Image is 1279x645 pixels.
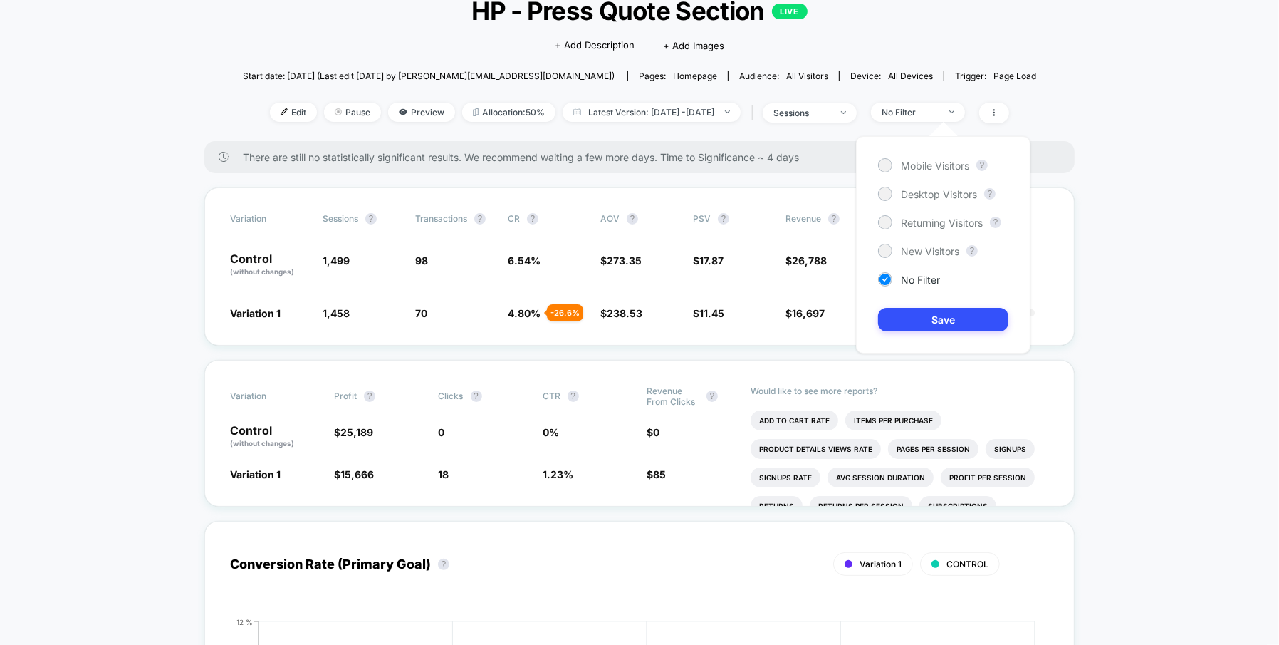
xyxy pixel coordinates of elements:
[568,391,579,402] button: ?
[364,391,375,402] button: ?
[828,213,840,225] button: ?
[508,213,520,224] span: CR
[984,188,996,200] button: ?
[473,108,479,116] img: rebalance
[230,267,294,276] span: (without changes)
[600,213,620,224] span: AOV
[334,426,373,438] span: $
[323,254,350,267] span: 1,499
[901,245,959,257] span: New Visitors
[901,188,977,200] span: Desktop Visitors
[547,304,583,321] div: - 26.6 %
[828,468,934,487] li: Avg Session Duration
[693,307,724,319] span: $
[785,307,825,319] span: $
[462,103,555,122] span: Allocation: 50%
[845,411,941,430] li: Items Per Purchase
[323,213,358,224] span: Sessions
[335,108,342,115] img: end
[993,71,1036,81] span: Page Load
[901,217,983,229] span: Returning Visitors
[673,71,717,81] span: homepage
[270,103,317,122] span: Edit
[471,391,482,402] button: ?
[751,439,881,459] li: Product Details Views Rate
[966,245,978,257] button: ?
[543,391,560,401] span: CTR
[474,213,486,225] button: ?
[415,213,467,224] span: Transactions
[663,40,724,51] span: + Add Images
[751,496,803,516] li: Returns
[792,254,827,267] span: 26,788
[751,411,838,430] li: Add To Cart Rate
[334,391,357,401] span: Profit
[230,307,281,319] span: Variation 1
[243,151,1046,163] span: There are still no statistically significant results. We recommend waiting a few more days . Time...
[243,71,615,81] span: Start date: [DATE] (Last edit [DATE] by [PERSON_NAME][EMAIL_ADDRESS][DOMAIN_NAME])
[786,71,828,81] span: All Visitors
[860,559,902,569] span: Variation 1
[236,617,253,626] tspan: 12 %
[230,253,308,277] p: Control
[772,4,808,19] p: LIVE
[841,111,846,114] img: end
[573,108,581,115] img: calendar
[607,307,642,319] span: 238.53
[543,468,573,480] span: 1.23 %
[785,254,827,267] span: $
[990,217,1001,228] button: ?
[543,426,559,438] span: 0 %
[739,71,828,81] div: Audience:
[792,307,825,319] span: 16,697
[438,559,449,570] button: ?
[946,559,988,569] span: CONTROL
[230,386,308,407] span: Variation
[751,386,1049,396] p: Would like to see more reports?
[949,110,954,113] img: end
[941,468,1035,487] li: Profit Per Session
[653,426,659,438] span: 0
[706,391,718,402] button: ?
[607,254,642,267] span: 273.35
[647,426,659,438] span: $
[230,213,308,225] span: Variation
[527,213,538,225] button: ?
[439,426,445,438] span: 0
[647,386,699,407] span: Revenue From Clicks
[323,307,350,319] span: 1,458
[639,71,717,81] div: Pages:
[919,496,996,516] li: Subscriptions
[230,425,320,449] p: Control
[281,108,288,115] img: edit
[785,213,821,224] span: Revenue
[508,254,541,267] span: 6.54 %
[748,103,763,123] span: |
[388,103,455,122] span: Preview
[627,213,638,225] button: ?
[693,213,711,224] span: PSV
[888,71,933,81] span: all devices
[230,468,281,480] span: Variation 1
[882,107,939,118] div: No Filter
[699,254,724,267] span: 17.87
[340,468,374,480] span: 15,666
[415,254,428,267] span: 98
[555,38,635,53] span: + Add Description
[439,391,464,401] span: Clicks
[901,160,969,172] span: Mobile Visitors
[986,439,1035,459] li: Signups
[563,103,741,122] span: Latest Version: [DATE] - [DATE]
[334,468,374,480] span: $
[340,426,373,438] span: 25,189
[508,307,541,319] span: 4.80 %
[324,103,381,122] span: Pause
[878,308,1008,331] button: Save
[600,307,642,319] span: $
[653,468,666,480] span: 85
[365,213,377,225] button: ?
[699,307,724,319] span: 11.45
[718,213,729,225] button: ?
[600,254,642,267] span: $
[810,496,912,516] li: Returns Per Session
